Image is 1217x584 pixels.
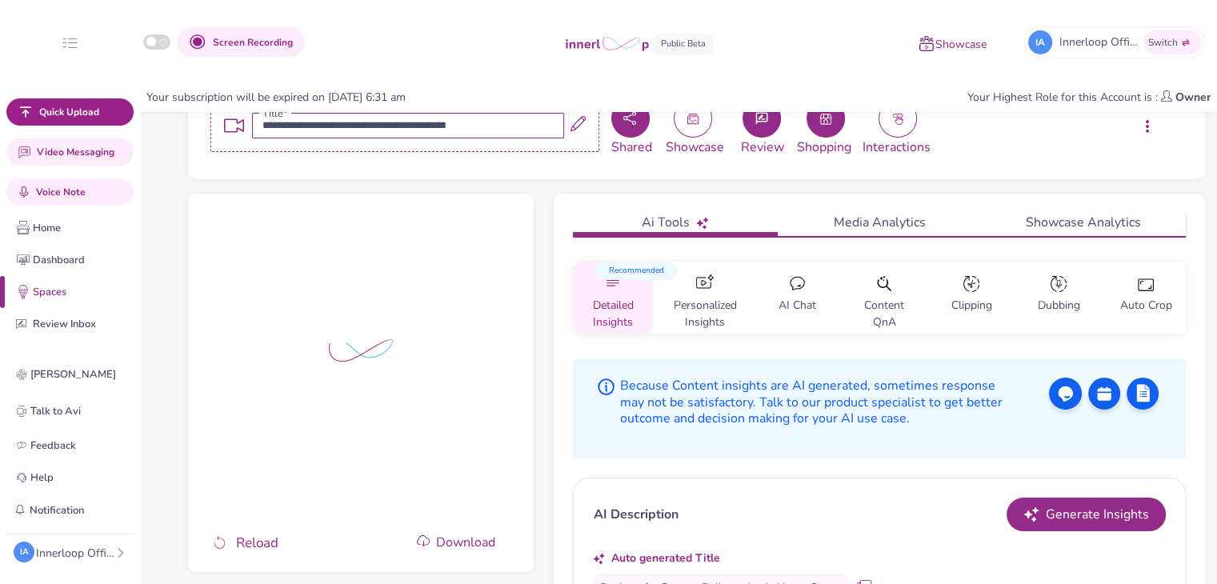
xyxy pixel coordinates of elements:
p: Review Inbox [33,316,132,333]
button: Screen Recording [177,27,305,57]
span: Review [741,138,792,157]
a: Feedback [13,436,127,455]
span: Reload [236,533,278,554]
a: Ai Tools [573,213,777,236]
p: Showcase [935,37,987,54]
a: Talk to Avi [13,399,127,423]
span: Innerloop Official [1059,34,1139,50]
span: Shopping [797,138,851,157]
button: Video Messaging [6,138,134,166]
p: AI Chat [779,298,816,321]
button: Quick Upload [6,98,134,126]
span: Switch [1148,36,1178,49]
a: Media Analytics [778,213,982,236]
img: showcase icon [919,35,935,51]
img: chat-icon [1046,378,1085,416]
p: [PERSON_NAME] [30,366,116,383]
p: Talk to Avi [30,403,81,420]
button: Notification [13,500,85,521]
div: Your subscription will be expired on [DATE] 6:31 am [140,89,412,106]
button: Voice Note [6,178,134,206]
img: cal-icon [1085,378,1123,416]
a: [PERSON_NAME] [13,362,127,386]
p: Detailed Insights [586,298,639,321]
span: Shared [611,99,663,157]
button: IAInnerloop Official Account [13,541,127,563]
p: Because Content insights are AI generated, sometimes response may not be satisfactory. Talk to ou... [620,378,1021,427]
p: Notification [30,502,84,519]
a: Help [13,468,127,487]
p: Help [30,470,54,486]
p: Auto Crop [1120,298,1172,321]
button: Switch [1143,30,1201,54]
p: Personalized Insights [674,298,737,321]
span: Interactions [863,138,931,157]
p: Spaces [33,284,132,301]
span: Download [430,534,502,551]
p: Clipping [951,298,992,321]
b: Owner [1175,90,1211,105]
p: Content QnA [858,298,911,321]
p: Dubbing [1038,298,1080,321]
p: AI Description [593,506,678,523]
p: Dashboard [33,252,132,269]
img: info-icon [597,378,615,396]
button: Download [391,522,527,562]
a: Showcase Analytics [982,213,1186,236]
div: Your Highest Role for this Account is : [961,89,1217,106]
span: Generate Insights [1046,505,1149,524]
div: IA [14,542,34,562]
img: form-icon [1123,378,1162,416]
span: Showcase [666,138,724,157]
span: Recommended [596,262,677,280]
button: Generate Insights [1007,498,1166,531]
span: Voice Note [36,185,86,199]
p: Feedback [30,438,76,454]
div: IA [1028,30,1052,54]
span: Quick Upload [39,105,99,119]
button: Reload [194,522,294,562]
p: Auto generated Title [611,550,720,567]
label: Title [262,109,289,119]
span: Video Messaging [37,145,114,159]
div: Innerloop Official Account [36,545,115,562]
p: Home [33,220,132,237]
